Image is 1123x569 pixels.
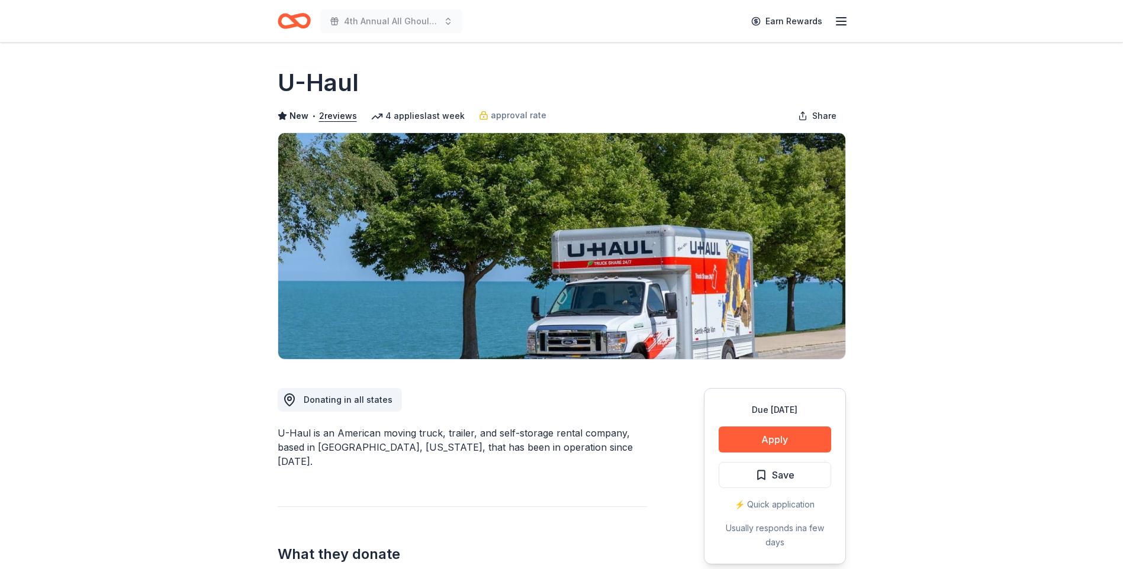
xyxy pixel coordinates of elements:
button: Share [789,104,846,128]
h2: What they donate [278,545,647,564]
span: approval rate [491,108,546,122]
span: Save [772,467,794,483]
button: 4th Annual All Ghouls Gala [320,9,462,33]
span: 4th Annual All Ghouls Gala [344,14,439,28]
a: approval rate [479,108,546,122]
a: Earn Rewards [744,11,829,32]
span: Share [812,109,836,123]
span: Donating in all states [304,395,392,405]
button: 2reviews [319,109,357,123]
img: Image for U-Haul [278,133,845,359]
h1: U-Haul [278,66,359,99]
div: U-Haul is an American moving truck, trailer, and self-storage rental company, based in [GEOGRAPHI... [278,426,647,468]
button: Save [719,462,831,488]
a: Home [278,7,311,35]
span: New [289,109,308,123]
button: Apply [719,426,831,452]
div: ⚡️ Quick application [719,497,831,512]
div: 4 applies last week [371,109,465,123]
div: Due [DATE] [719,403,831,417]
div: Usually responds in a few days [719,521,831,549]
span: • [311,111,316,121]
